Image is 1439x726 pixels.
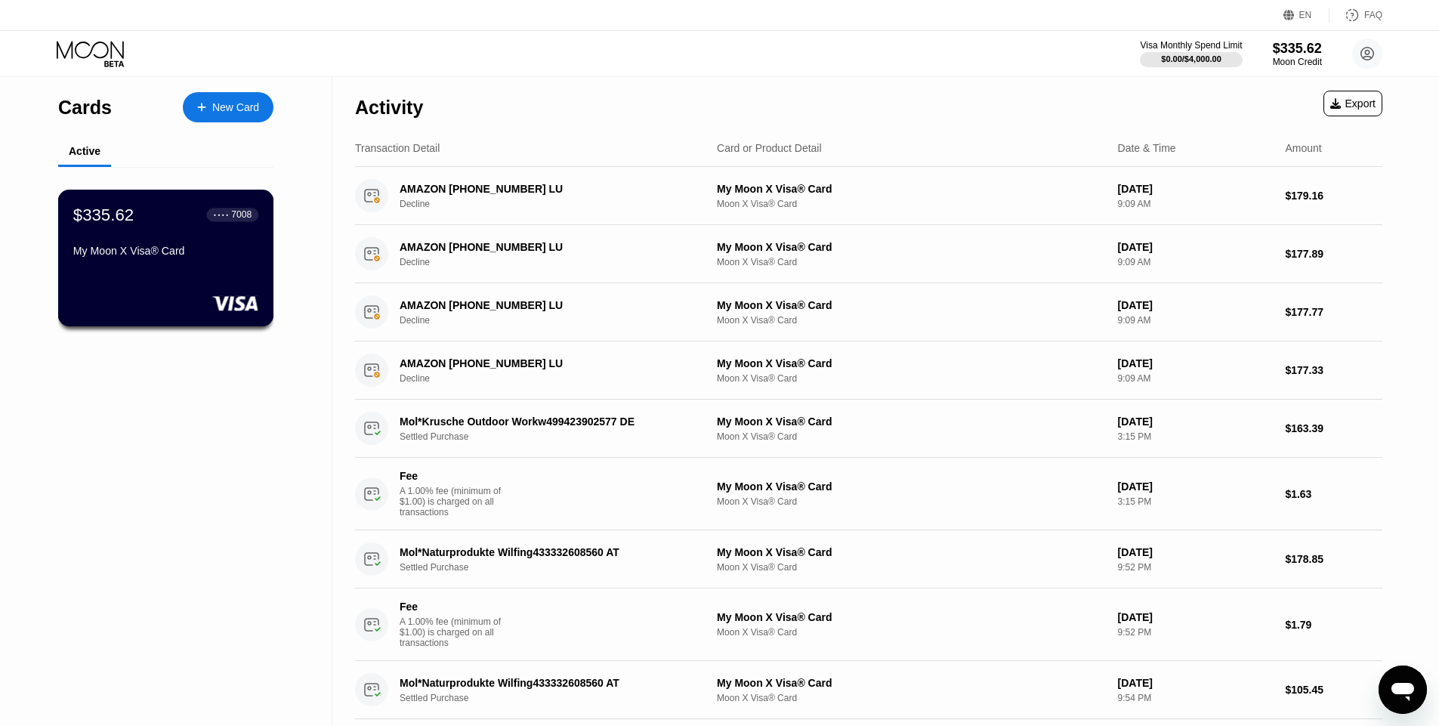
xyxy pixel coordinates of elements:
[1285,248,1382,260] div: $177.89
[400,562,715,573] div: Settled Purchase
[717,546,1106,558] div: My Moon X Visa® Card
[1323,91,1382,116] div: Export
[1285,142,1321,154] div: Amount
[1140,40,1242,51] div: Visa Monthly Spend Limit
[1118,611,1274,623] div: [DATE]
[400,546,693,558] div: Mol*Naturprodukte Wilfing433332608560 AT
[400,183,693,195] div: AMAZON [PHONE_NUMBER] LU
[400,257,715,267] div: Decline
[355,400,1382,458] div: Mol*Krusche Outdoor Workw499423902577 DESettled PurchaseMy Moon X Visa® CardMoon X Visa® Card[DAT...
[1118,183,1274,195] div: [DATE]
[717,416,1106,428] div: My Moon X Visa® Card
[1118,693,1274,703] div: 9:54 PM
[717,199,1106,209] div: Moon X Visa® Card
[1118,357,1274,369] div: [DATE]
[1140,40,1242,67] div: Visa Monthly Spend Limit$0.00/$4,000.00
[717,677,1106,689] div: My Moon X Visa® Card
[717,299,1106,311] div: My Moon X Visa® Card
[1161,54,1221,63] div: $0.00 / $4,000.00
[717,480,1106,493] div: My Moon X Visa® Card
[400,470,505,482] div: Fee
[400,315,715,326] div: Decline
[1118,546,1274,558] div: [DATE]
[231,209,252,220] div: 7008
[355,589,1382,661] div: FeeA 1.00% fee (minimum of $1.00) is charged on all transactionsMy Moon X Visa® CardMoon X Visa® ...
[73,245,258,257] div: My Moon X Visa® Card
[717,693,1106,703] div: Moon X Visa® Card
[400,357,693,369] div: AMAZON [PHONE_NUMBER] LU
[1379,666,1427,714] iframe: Button to launch messaging window
[717,562,1106,573] div: Moon X Visa® Card
[400,373,715,384] div: Decline
[1364,10,1382,20] div: FAQ
[355,458,1382,530] div: FeeA 1.00% fee (minimum of $1.00) is charged on all transactionsMy Moon X Visa® CardMoon X Visa® ...
[1118,627,1274,638] div: 9:52 PM
[717,611,1106,623] div: My Moon X Visa® Card
[400,693,715,703] div: Settled Purchase
[1118,373,1274,384] div: 9:09 AM
[355,142,440,154] div: Transaction Detail
[183,92,273,122] div: New Card
[1118,416,1274,428] div: [DATE]
[58,97,112,119] div: Cards
[1285,422,1382,434] div: $163.39
[400,616,513,648] div: A 1.00% fee (minimum of $1.00) is charged on all transactions
[1283,8,1329,23] div: EN
[1118,431,1274,442] div: 3:15 PM
[400,299,693,311] div: AMAZON [PHONE_NUMBER] LU
[400,601,505,613] div: Fee
[1285,488,1382,500] div: $1.63
[355,283,1382,341] div: AMAZON [PHONE_NUMBER] LUDeclineMy Moon X Visa® CardMoon X Visa® Card[DATE]9:09 AM$177.77
[59,190,273,326] div: $335.62● ● ● ●7008My Moon X Visa® Card
[1118,142,1176,154] div: Date & Time
[355,661,1382,719] div: Mol*Naturprodukte Wilfing433332608560 ATSettled PurchaseMy Moon X Visa® CardMoon X Visa® Card[DAT...
[717,431,1106,442] div: Moon X Visa® Card
[717,627,1106,638] div: Moon X Visa® Card
[1299,10,1312,20] div: EN
[1329,8,1382,23] div: FAQ
[1273,41,1322,67] div: $335.62Moon Credit
[1285,684,1382,696] div: $105.45
[717,373,1106,384] div: Moon X Visa® Card
[355,97,423,119] div: Activity
[69,145,100,157] div: Active
[73,205,134,224] div: $335.62
[1118,299,1274,311] div: [DATE]
[1273,57,1322,67] div: Moon Credit
[1118,480,1274,493] div: [DATE]
[355,530,1382,589] div: Mol*Naturprodukte Wilfing433332608560 ATSettled PurchaseMy Moon X Visa® CardMoon X Visa® Card[DAT...
[400,486,513,517] div: A 1.00% fee (minimum of $1.00) is charged on all transactions
[717,257,1106,267] div: Moon X Visa® Card
[1330,97,1376,110] div: Export
[1285,306,1382,318] div: $177.77
[1118,199,1274,209] div: 9:09 AM
[1118,315,1274,326] div: 9:09 AM
[1273,41,1322,57] div: $335.62
[212,101,259,114] div: New Card
[1285,364,1382,376] div: $177.33
[717,496,1106,507] div: Moon X Visa® Card
[1285,553,1382,565] div: $178.85
[1118,562,1274,573] div: 9:52 PM
[717,142,822,154] div: Card or Product Detail
[717,357,1106,369] div: My Moon X Visa® Card
[400,677,693,689] div: Mol*Naturprodukte Wilfing433332608560 AT
[717,315,1106,326] div: Moon X Visa® Card
[717,241,1106,253] div: My Moon X Visa® Card
[717,183,1106,195] div: My Moon X Visa® Card
[1118,677,1274,689] div: [DATE]
[355,167,1382,225] div: AMAZON [PHONE_NUMBER] LUDeclineMy Moon X Visa® CardMoon X Visa® Card[DATE]9:09 AM$179.16
[1285,619,1382,631] div: $1.79
[1285,190,1382,202] div: $179.16
[1118,496,1274,507] div: 3:15 PM
[355,341,1382,400] div: AMAZON [PHONE_NUMBER] LUDeclineMy Moon X Visa® CardMoon X Visa® Card[DATE]9:09 AM$177.33
[400,199,715,209] div: Decline
[400,416,693,428] div: Mol*Krusche Outdoor Workw499423902577 DE
[214,212,229,217] div: ● ● ● ●
[1118,241,1274,253] div: [DATE]
[400,241,693,253] div: AMAZON [PHONE_NUMBER] LU
[1118,257,1274,267] div: 9:09 AM
[400,431,715,442] div: Settled Purchase
[355,225,1382,283] div: AMAZON [PHONE_NUMBER] LUDeclineMy Moon X Visa® CardMoon X Visa® Card[DATE]9:09 AM$177.89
